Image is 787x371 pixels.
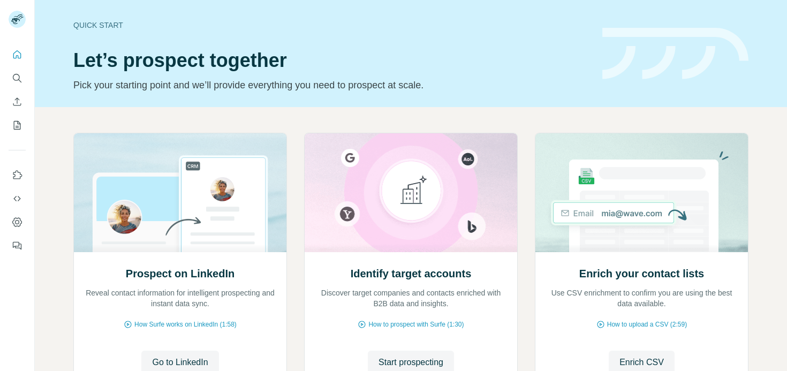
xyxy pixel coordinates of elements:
[9,165,26,185] button: Use Surfe on LinkedIn
[126,266,234,281] h2: Prospect on LinkedIn
[9,189,26,208] button: Use Surfe API
[73,50,589,71] h1: Let’s prospect together
[607,320,687,329] span: How to upload a CSV (2:59)
[9,116,26,135] button: My lists
[535,133,748,252] img: Enrich your contact lists
[85,287,276,309] p: Reveal contact information for intelligent prospecting and instant data sync.
[351,266,472,281] h2: Identify target accounts
[315,287,506,309] p: Discover target companies and contacts enriched with B2B data and insights.
[73,20,589,31] div: Quick start
[546,287,737,309] p: Use CSV enrichment to confirm you are using the best data available.
[9,236,26,255] button: Feedback
[152,356,208,369] span: Go to LinkedIn
[379,356,443,369] span: Start prospecting
[602,28,748,80] img: banner
[368,320,464,329] span: How to prospect with Surfe (1:30)
[73,133,287,252] img: Prospect on LinkedIn
[134,320,237,329] span: How Surfe works on LinkedIn (1:58)
[619,356,664,369] span: Enrich CSV
[9,92,26,111] button: Enrich CSV
[9,69,26,88] button: Search
[304,133,518,252] img: Identify target accounts
[9,213,26,232] button: Dashboard
[73,78,589,93] p: Pick your starting point and we’ll provide everything you need to prospect at scale.
[579,266,704,281] h2: Enrich your contact lists
[9,45,26,64] button: Quick start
